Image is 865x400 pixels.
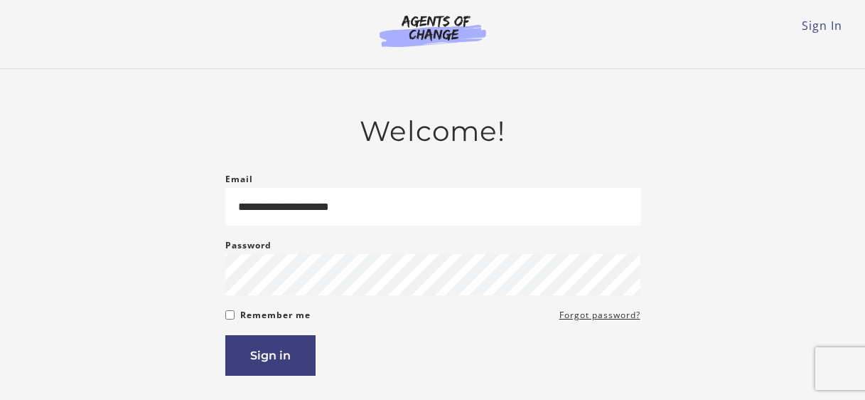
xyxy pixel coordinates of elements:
[802,18,842,33] a: Sign In
[559,307,640,324] a: Forgot password?
[225,335,316,376] button: Sign in
[225,115,640,148] h2: Welcome!
[240,307,311,324] label: Remember me
[225,171,253,188] label: Email
[225,237,272,254] label: Password
[365,14,501,47] img: Agents of Change Logo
